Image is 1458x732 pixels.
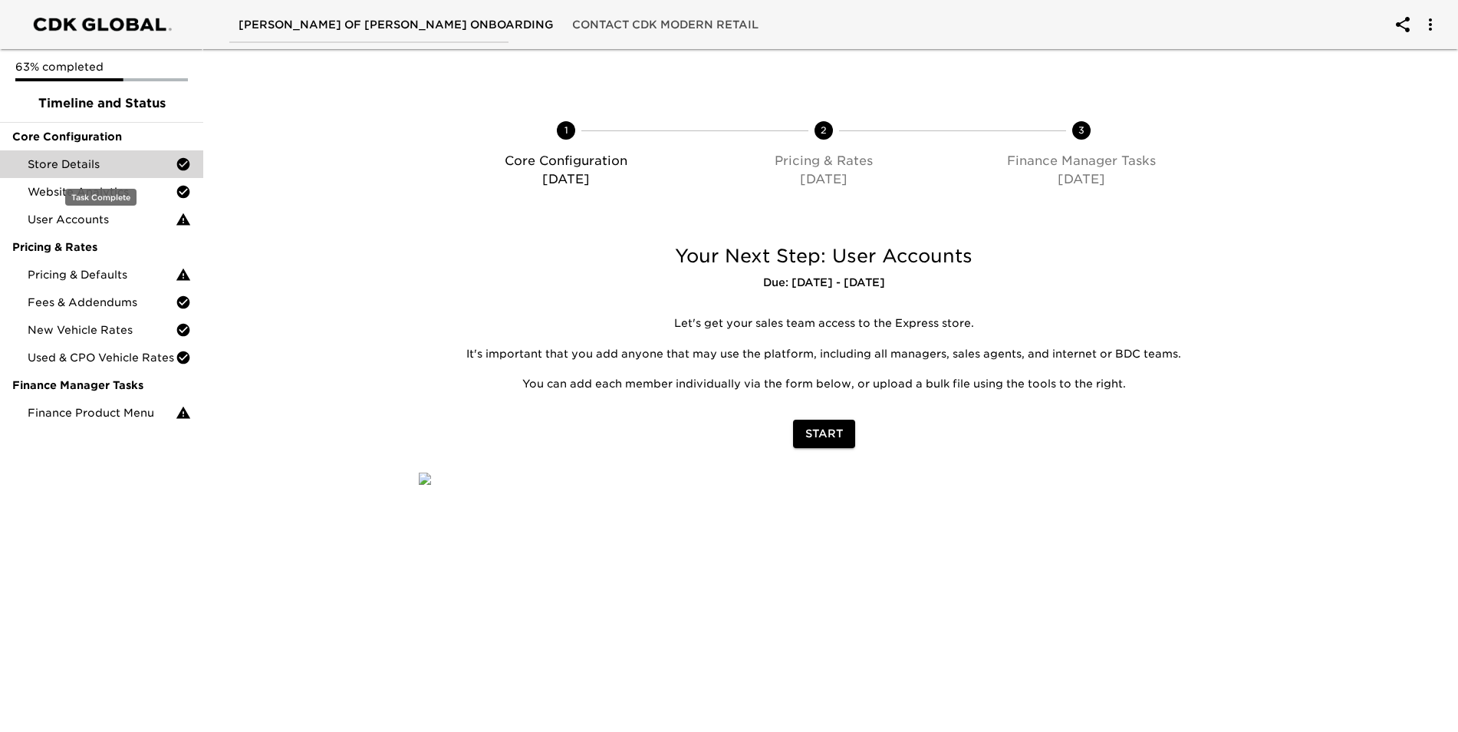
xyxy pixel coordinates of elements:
span: Core Configuration [12,129,191,144]
span: Finance Manager Tasks [12,378,191,393]
p: [DATE] [959,170,1204,189]
p: Core Configuration [443,152,689,170]
span: User Accounts [28,212,176,227]
p: [DATE] [701,170,946,189]
span: Pricing & Rates [12,239,191,255]
text: 3 [1078,124,1084,136]
span: Contact CDK Modern Retail [572,15,759,35]
span: Used & CPO Vehicle Rates [28,350,176,365]
button: account of current user [1412,6,1449,43]
p: Pricing & Rates [701,152,946,170]
p: 63% completed [15,59,188,74]
span: New Vehicle Rates [28,322,176,338]
span: Website Analytics [28,184,176,199]
span: Finance Product Menu [28,405,176,420]
img: qkibX1zbU72zw90W6Gan%2FTemplates%2FRjS7uaFIXtg43HUzxvoG%2F3e51d9d6-1114-4229-a5bf-f5ca567b6beb.jpg [419,473,431,485]
p: It's important that you add anyone that may use the platform, including all managers, sales agent... [430,347,1217,362]
span: Timeline and Status [12,94,191,113]
span: Start [805,424,843,443]
p: Finance Manager Tasks [959,152,1204,170]
text: 1 [564,124,568,136]
h5: Your Next Step: User Accounts [419,244,1229,269]
span: Fees & Addendums [28,295,176,310]
button: Start [793,420,855,448]
button: account of current user [1384,6,1421,43]
span: Pricing & Defaults [28,267,176,282]
p: [DATE] [443,170,689,189]
p: You can add each member individually via the form below, or upload a bulk file using the tools to... [430,377,1217,392]
p: Let's get your sales team access to the Express store. [430,316,1217,331]
h6: Due: [DATE] - [DATE] [419,275,1229,292]
span: [PERSON_NAME] of [PERSON_NAME] Onboarding [239,15,554,35]
span: Store Details [28,157,176,172]
text: 2 [821,124,827,136]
